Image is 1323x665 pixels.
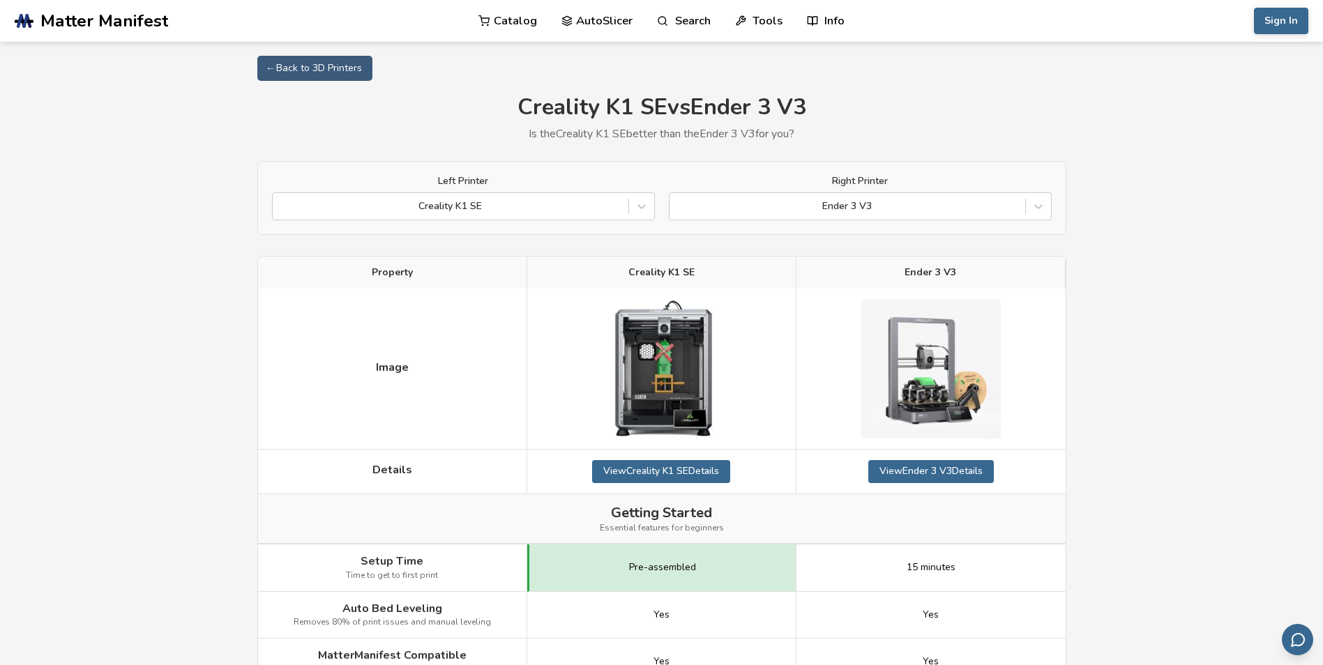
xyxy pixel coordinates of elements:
[257,95,1066,121] h1: Creality K1 SE vs Ender 3 V3
[1282,624,1313,655] button: Send feedback via email
[611,505,712,521] span: Getting Started
[346,571,438,581] span: Time to get to first print
[280,201,282,212] input: Creality K1 SE
[676,201,679,212] input: Ender 3 V3
[376,361,409,374] span: Image
[342,602,442,615] span: Auto Bed Leveling
[372,267,413,278] span: Property
[272,176,655,187] label: Left Printer
[257,128,1066,140] p: Is the Creality K1 SE better than the Ender 3 V3 for you?
[257,56,372,81] a: ← Back to 3D Printers
[629,562,696,573] span: Pre-assembled
[592,460,730,482] a: ViewCreality K1 SEDetails
[905,267,956,278] span: Ender 3 V3
[40,11,168,31] span: Matter Manifest
[318,649,467,662] span: MatterManifest Compatible
[361,555,423,567] span: Setup Time
[653,609,670,620] span: Yes
[294,618,491,627] span: Removes 80% of print issues and manual leveling
[923,609,939,620] span: Yes
[861,299,1001,438] img: Ender 3 V3
[907,562,955,573] span: 15 minutes
[372,464,412,476] span: Details
[868,460,994,482] a: ViewEnder 3 V3Details
[600,523,724,533] span: Essential features for beginners
[628,267,695,278] span: Creality K1 SE
[591,299,731,438] img: Creality K1 SE
[1254,8,1308,34] button: Sign In
[669,176,1052,187] label: Right Printer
